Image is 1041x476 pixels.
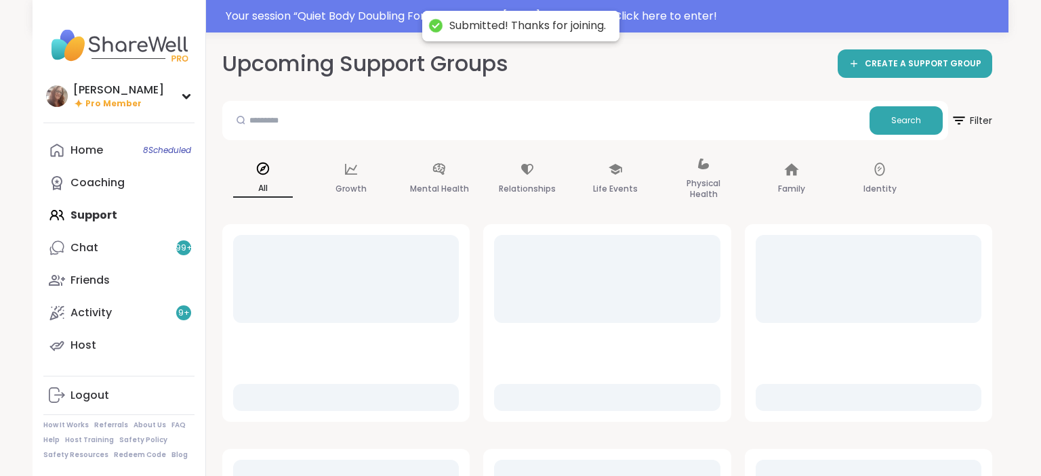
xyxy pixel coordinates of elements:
a: Host [43,329,195,362]
span: Filter [951,104,992,137]
span: CREATE A SUPPORT GROUP [865,58,981,70]
p: Identity [863,181,897,197]
div: Submitted! Thanks for joining. [449,19,606,33]
div: Chat [70,240,98,255]
a: CREATE A SUPPORT GROUP [838,49,992,78]
img: dodi [46,85,68,107]
div: Your session “ Quiet Body Doubling For Productivity - [DATE] ” has started. Click here to enter! [226,8,1000,24]
div: Friends [70,273,110,288]
a: Blog [171,450,188,460]
span: Pro Member [85,98,142,110]
span: 8 Scheduled [143,145,191,156]
p: Physical Health [674,175,733,202]
div: Home [70,143,103,158]
a: How It Works [43,420,89,430]
a: Host Training [65,435,114,445]
img: ShareWell Nav Logo [43,22,195,69]
p: Family [778,181,805,197]
a: Referrals [94,420,128,430]
a: Help [43,435,60,445]
p: Growth [335,181,367,197]
p: Relationships [499,181,556,197]
h2: Upcoming Support Groups [222,49,508,79]
a: Activity9+ [43,297,195,329]
a: About Us [134,420,166,430]
div: Activity [70,305,112,320]
a: Chat99+ [43,232,195,264]
div: Host [70,338,96,353]
p: All [233,180,293,198]
div: Coaching [70,175,125,190]
a: Safety Resources [43,450,108,460]
span: Search [891,114,921,127]
a: Friends [43,264,195,297]
a: Logout [43,379,195,412]
button: Filter [951,101,992,140]
p: Mental Health [410,181,469,197]
a: FAQ [171,420,186,430]
span: 99 + [176,242,192,254]
a: Redeem Code [114,450,166,460]
div: Logout [70,388,109,403]
a: Coaching [43,167,195,199]
button: Search [870,106,943,135]
p: Life Events [593,181,638,197]
span: 9 + [178,307,190,319]
a: Home8Scheduled [43,134,195,167]
div: [PERSON_NAME] [73,83,164,98]
a: Safety Policy [119,435,167,445]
